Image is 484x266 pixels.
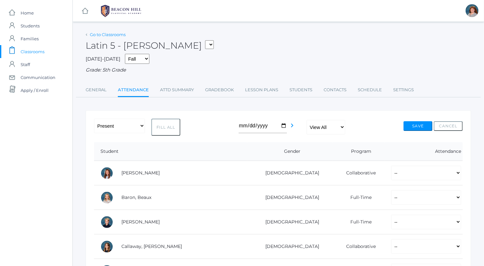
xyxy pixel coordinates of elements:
[358,84,382,96] a: Schedule
[288,122,296,129] i: chevron_right
[247,210,333,234] td: [DEMOGRAPHIC_DATA]
[21,6,34,19] span: Home
[21,19,40,32] span: Students
[100,191,113,204] div: Beaux Baron
[393,84,414,96] a: Settings
[333,210,385,234] td: Full-Time
[86,41,214,51] h2: Latin 5 - [PERSON_NAME]
[121,243,182,249] a: Callaway, [PERSON_NAME]
[245,84,278,96] a: Lesson Plans
[205,84,234,96] a: Gradebook
[86,66,471,74] div: Grade: 5th Grade
[21,84,49,97] span: Apply / Enroll
[100,240,113,253] div: Kennedy Callaway
[100,216,113,229] div: Elliot Burke
[21,32,39,45] span: Families
[121,194,151,200] a: Baron, Beaux
[385,142,463,161] th: Attendance
[100,167,113,180] div: Ella Arnold
[86,56,120,62] span: [DATE]-[DATE]
[160,84,194,96] a: Attd Summary
[288,124,296,131] a: chevron_right
[247,142,333,161] th: Gender
[333,185,385,210] td: Full-Time
[90,32,126,37] a: Go to Classrooms
[21,45,44,58] span: Classrooms
[247,234,333,259] td: [DEMOGRAPHIC_DATA]
[333,142,385,161] th: Program
[97,3,145,19] img: BHCALogos-05-308ed15e86a5a0abce9b8dd61676a3503ac9727e845dece92d48e8588c001991.png
[289,84,312,96] a: Students
[121,219,160,225] a: [PERSON_NAME]
[121,170,160,176] a: [PERSON_NAME]
[94,142,247,161] th: Student
[151,119,180,136] button: Fill All
[333,234,385,259] td: Collaborative
[403,121,432,131] button: Save
[466,4,479,17] div: Sarah Bence
[333,161,385,185] td: Collaborative
[21,58,30,71] span: Staff
[86,84,107,96] a: General
[21,71,55,84] span: Communication
[247,161,333,185] td: [DEMOGRAPHIC_DATA]
[324,84,346,96] a: Contacts
[118,84,149,97] a: Attendance
[247,185,333,210] td: [DEMOGRAPHIC_DATA]
[434,121,463,131] button: Cancel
